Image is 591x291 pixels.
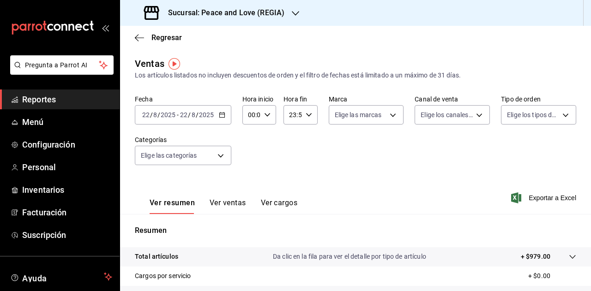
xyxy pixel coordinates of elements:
input: ---- [160,111,176,119]
span: Elige las categorías [141,151,197,160]
button: Pregunta a Parrot AI [10,55,114,75]
div: Ventas [135,57,164,71]
button: Ver resumen [150,198,195,214]
span: / [188,111,191,119]
input: -- [142,111,150,119]
button: Regresar [135,33,182,42]
label: Marca [329,96,404,102]
span: Suscripción [22,229,112,241]
span: Menú [22,116,112,128]
div: navigation tabs [150,198,297,214]
input: ---- [199,111,214,119]
button: Ver cargos [261,198,298,214]
span: Elige los canales de venta [421,110,473,119]
label: Tipo de orden [501,96,576,102]
label: Categorías [135,137,231,143]
label: Canal de venta [415,96,490,102]
img: Tooltip marker [169,58,180,70]
label: Hora fin [283,96,317,102]
input: -- [153,111,157,119]
input: -- [191,111,196,119]
p: + $979.00 [521,252,550,261]
p: Da clic en la fila para ver el detalle por tipo de artículo [273,252,426,261]
span: - [177,111,179,119]
p: Cargos por servicio [135,271,191,281]
button: Ver ventas [210,198,246,214]
span: Personal [22,161,112,173]
span: / [196,111,199,119]
p: + $0.00 [528,271,576,281]
span: Regresar [151,33,182,42]
p: Total artículos [135,252,178,261]
label: Fecha [135,96,231,102]
span: Ayuda [22,271,100,282]
div: Los artículos listados no incluyen descuentos de orden y el filtro de fechas está limitado a un m... [135,71,576,80]
p: Resumen [135,225,576,236]
span: / [150,111,153,119]
span: Configuración [22,138,112,151]
span: / [157,111,160,119]
span: Elige las marcas [335,110,382,119]
span: Facturación [22,206,112,219]
label: Hora inicio [242,96,276,102]
h3: Sucursal: Peace and Love (REGIA) [161,7,284,18]
span: Elige los tipos de orden [507,110,559,119]
span: Reportes [22,93,112,106]
span: Inventarios [22,184,112,196]
a: Pregunta a Parrot AI [6,67,114,77]
span: Pregunta a Parrot AI [25,60,99,70]
button: open_drawer_menu [102,24,109,31]
input: -- [180,111,188,119]
button: Exportar a Excel [513,192,576,203]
